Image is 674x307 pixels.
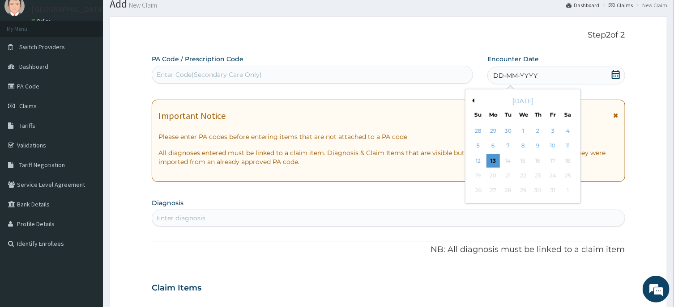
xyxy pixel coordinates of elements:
div: Not available Saturday, October 18th, 2025 [561,154,575,168]
h1: Important Notice [158,111,226,121]
div: Not available Sunday, October 19th, 2025 [472,169,485,182]
button: Previous Month [470,98,474,103]
span: Dashboard [19,63,48,71]
p: Please enter PA codes before entering items that are not attached to a PA code [158,132,618,141]
img: d_794563401_company_1708531726252_794563401 [17,45,36,67]
li: New Claim [634,1,667,9]
div: Choose Wednesday, October 1st, 2025 [516,124,530,138]
textarea: Type your message and hit 'Enter' [4,209,171,240]
div: Choose Thursday, October 2nd, 2025 [531,124,545,138]
span: Tariffs [19,122,35,130]
div: Fr [549,111,557,118]
div: month 2025-10 [471,124,575,198]
div: Choose Tuesday, September 30th, 2025 [501,124,515,138]
a: Dashboard [566,1,599,9]
p: [GEOGRAPHIC_DATA] [31,5,105,13]
div: Choose Saturday, October 11th, 2025 [561,139,575,153]
div: Tu [504,111,512,118]
div: Minimize live chat window [147,4,168,26]
div: Enter diagnosis [157,214,205,223]
label: Diagnosis [152,198,183,207]
div: Not available Thursday, October 30th, 2025 [531,184,545,198]
div: Not available Saturday, November 1st, 2025 [561,184,575,198]
div: Not available Sunday, October 26th, 2025 [472,184,485,198]
div: Enter Code(Secondary Care Only) [157,70,262,79]
div: Not available Friday, October 24th, 2025 [546,169,559,182]
span: Tariff Negotiation [19,161,65,169]
div: Choose Monday, October 6th, 2025 [486,139,500,153]
div: Choose Sunday, September 28th, 2025 [472,124,485,138]
div: [DATE] [469,97,577,105]
div: Choose Sunday, October 12th, 2025 [472,154,485,168]
div: Choose Monday, September 29th, 2025 [486,124,500,138]
h3: Claim Items [152,283,201,293]
div: Not available Monday, October 27th, 2025 [486,184,500,198]
div: Choose Saturday, October 4th, 2025 [561,124,575,138]
p: All diagnoses entered must be linked to a claim item. Diagnosis & Claim Items that are visible bu... [158,148,618,166]
div: Chat with us now [47,50,150,62]
span: Claims [19,102,37,110]
div: Choose Friday, October 10th, 2025 [546,139,559,153]
div: Not available Thursday, October 16th, 2025 [531,154,545,168]
label: PA Code / Prescription Code [152,55,243,63]
div: Choose Monday, October 13th, 2025 [486,154,500,168]
div: Not available Tuesday, October 28th, 2025 [501,184,515,198]
div: Choose Thursday, October 9th, 2025 [531,139,545,153]
div: Choose Tuesday, October 7th, 2025 [501,139,515,153]
div: Not available Tuesday, October 21st, 2025 [501,169,515,182]
a: Claims [609,1,633,9]
div: Th [534,111,542,118]
div: Su [474,111,482,118]
div: Not available Saturday, October 25th, 2025 [561,169,575,182]
div: Choose Wednesday, October 8th, 2025 [516,139,530,153]
div: Not available Thursday, October 23rd, 2025 [531,169,545,182]
span: We're online! [52,95,124,185]
p: NB: All diagnosis must be linked to a claim item [152,244,625,256]
div: Not available Friday, October 31st, 2025 [546,184,559,198]
div: Not available Friday, October 17th, 2025 [546,154,559,168]
label: Encounter Date [487,55,539,63]
small: New Claim [127,2,157,8]
div: We [519,111,527,118]
div: Not available Wednesday, October 22nd, 2025 [516,169,530,182]
div: Sa [564,111,572,118]
div: Choose Friday, October 3rd, 2025 [546,124,559,138]
div: Not available Monday, October 20th, 2025 [486,169,500,182]
span: Switch Providers [19,43,65,51]
p: Step 2 of 2 [152,30,625,40]
a: Online [31,18,53,24]
div: Mo [489,111,497,118]
div: Not available Wednesday, October 29th, 2025 [516,184,530,198]
span: DD-MM-YYYY [493,71,537,80]
div: Not available Wednesday, October 15th, 2025 [516,154,530,168]
div: Choose Sunday, October 5th, 2025 [472,139,485,153]
div: Not available Tuesday, October 14th, 2025 [501,154,515,168]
